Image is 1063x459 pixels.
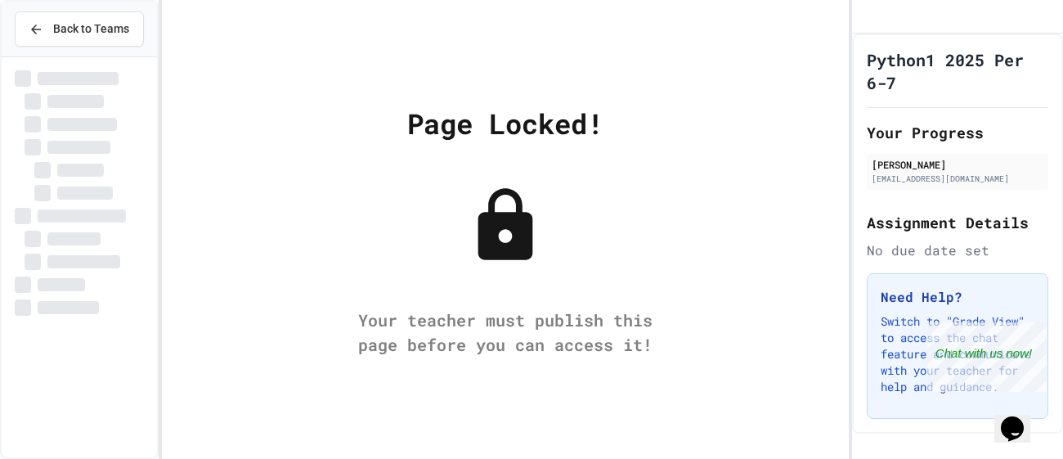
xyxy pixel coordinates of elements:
[867,48,1048,94] h1: Python1 2025 Per 6-7
[53,20,129,38] span: Back to Teams
[872,157,1043,172] div: [PERSON_NAME]
[867,241,1048,260] div: No due date set
[881,287,1034,307] h3: Need Help?
[994,394,1047,443] iframe: chat widget
[872,173,1043,185] div: [EMAIL_ADDRESS][DOMAIN_NAME]
[342,308,669,357] div: Your teacher must publish this page before you can access it!
[927,322,1047,392] iframe: chat widget
[881,313,1034,395] p: Switch to "Grade View" to access the chat feature and communicate with your teacher for help and ...
[867,211,1048,234] h2: Assignment Details
[867,121,1048,144] h2: Your Progress
[15,11,144,47] button: Back to Teams
[407,102,603,144] div: Page Locked!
